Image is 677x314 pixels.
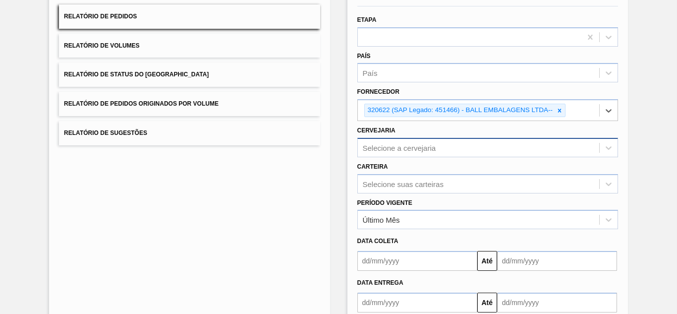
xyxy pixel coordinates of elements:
label: País [357,53,371,60]
span: Relatório de Pedidos [64,13,137,20]
label: Período Vigente [357,199,412,206]
label: Etapa [357,16,377,23]
div: Selecione suas carteiras [363,180,444,188]
span: Relatório de Volumes [64,42,139,49]
button: Relatório de Volumes [59,34,320,58]
span: Relatório de Status do [GEOGRAPHIC_DATA] [64,71,209,78]
button: Até [477,251,497,271]
button: Relatório de Pedidos [59,4,320,29]
button: Até [477,293,497,313]
label: Fornecedor [357,88,399,95]
button: Relatório de Pedidos Originados por Volume [59,92,320,116]
button: Relatório de Status do [GEOGRAPHIC_DATA] [59,63,320,87]
span: Data coleta [357,238,398,245]
button: Relatório de Sugestões [59,121,320,145]
div: Último Mês [363,216,400,224]
span: Relatório de Sugestões [64,129,147,136]
label: Cervejaria [357,127,395,134]
input: dd/mm/yyyy [357,293,477,313]
span: Data entrega [357,279,403,286]
div: Selecione a cervejaria [363,143,436,152]
input: dd/mm/yyyy [497,293,617,313]
div: País [363,69,378,77]
span: Relatório de Pedidos Originados por Volume [64,100,219,107]
input: dd/mm/yyyy [357,251,477,271]
div: 320622 (SAP Legado: 451466) - BALL EMBALAGENS LTDA-- [365,104,554,117]
label: Carteira [357,163,388,170]
input: dd/mm/yyyy [497,251,617,271]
